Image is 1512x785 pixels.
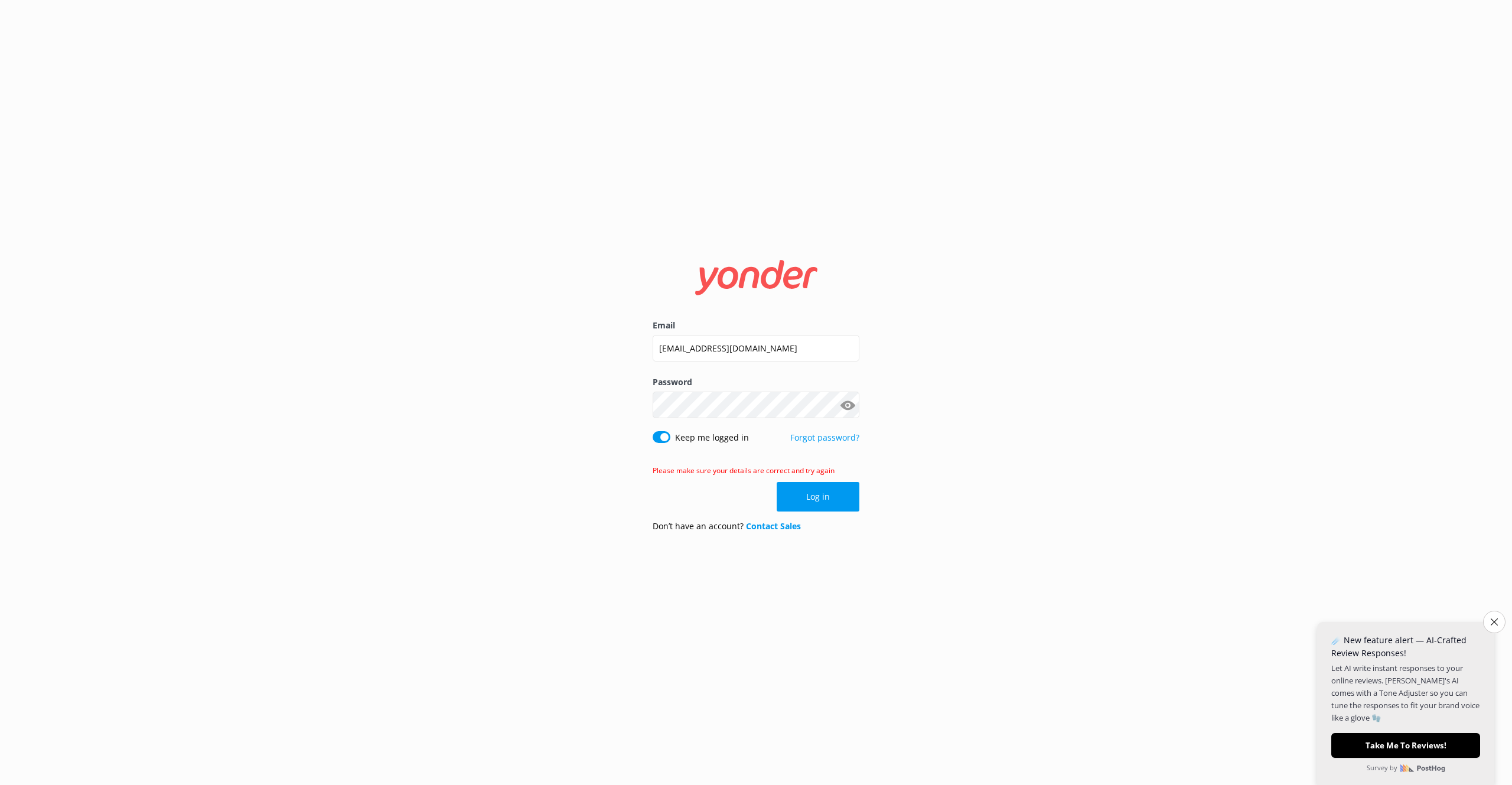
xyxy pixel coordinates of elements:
button: Show password [836,393,859,417]
span: Please make sure your details are correct and try again [653,465,835,475]
a: Forgot password? [790,432,859,443]
label: Email [653,319,859,332]
p: Don’t have an account? [653,520,801,533]
a: Contact Sales [746,520,801,532]
input: user@emailaddress.com [653,335,859,361]
label: Password [653,376,859,389]
label: Keep me logged in [675,431,749,444]
button: Log in [777,482,859,512]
